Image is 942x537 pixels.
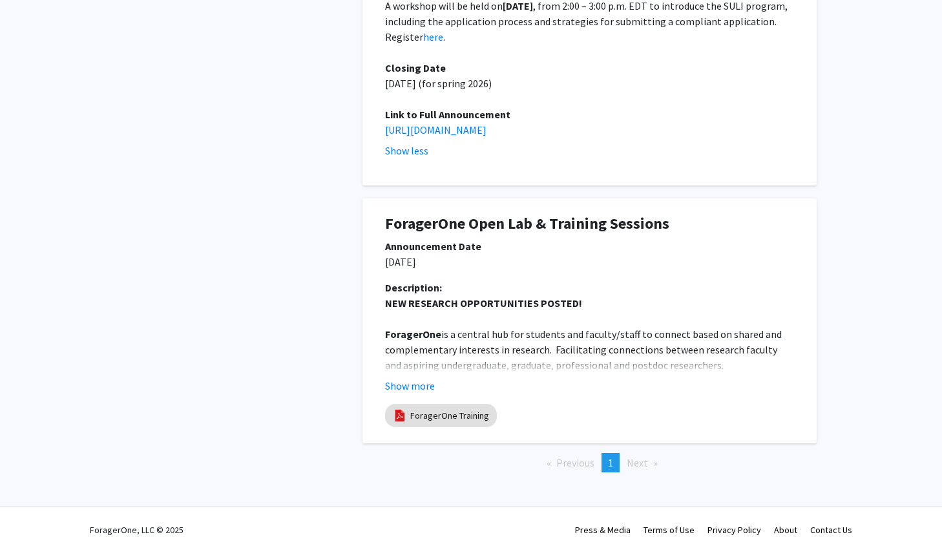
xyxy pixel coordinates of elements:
[385,238,794,254] div: Announcement Date
[774,524,797,536] a: About
[423,30,443,43] a: here
[385,378,435,394] button: Show more
[10,479,55,527] iframe: Chat
[410,409,489,423] a: ForagerOne Training
[393,408,407,423] img: pdf_icon.png
[627,456,648,469] span: Next
[385,326,794,373] p: is a central hub for students and faculty/staff to connect based on shared and complementary inte...
[556,456,594,469] span: Previous
[385,108,510,121] strong: Link to Full Announcement
[385,215,794,233] h1: ForagerOne Open Lab & Training Sessions
[362,453,817,472] ul: Pagination
[385,280,794,295] div: Description:
[810,524,852,536] a: Contact Us
[707,524,761,536] a: Privacy Policy
[385,76,794,91] p: [DATE] (for spring 2026)
[385,254,794,269] p: [DATE]
[385,61,446,74] strong: Closing Date
[575,524,631,536] a: Press & Media
[608,456,613,469] span: 1
[385,328,441,341] strong: ForagerOne
[385,297,582,310] strong: NEW RESEARCH OPPORTUNITIES POSTED!
[385,123,487,136] a: [URL][DOMAIN_NAME]
[385,143,428,158] button: Show less
[644,524,695,536] a: Terms of Use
